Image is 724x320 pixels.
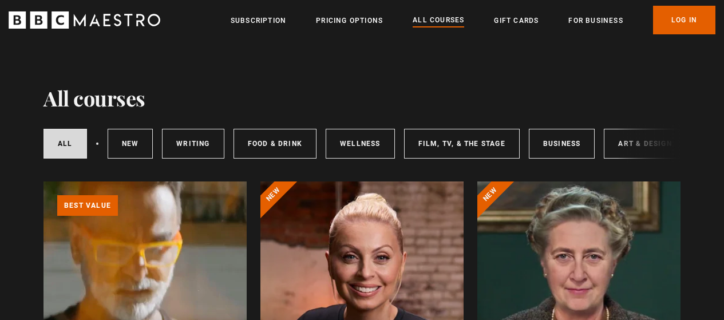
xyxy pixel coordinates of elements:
[108,129,153,159] a: New
[43,129,87,159] a: All
[57,195,118,216] p: Best value
[529,129,595,159] a: Business
[604,129,686,159] a: Art & Design
[162,129,224,159] a: Writing
[231,15,286,26] a: Subscription
[234,129,316,159] a: Food & Drink
[231,6,715,34] nav: Primary
[326,129,395,159] a: Wellness
[413,14,464,27] a: All Courses
[43,86,145,110] h1: All courses
[404,129,520,159] a: Film, TV, & The Stage
[316,15,383,26] a: Pricing Options
[653,6,715,34] a: Log In
[494,15,539,26] a: Gift Cards
[9,11,160,29] svg: BBC Maestro
[568,15,623,26] a: For business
